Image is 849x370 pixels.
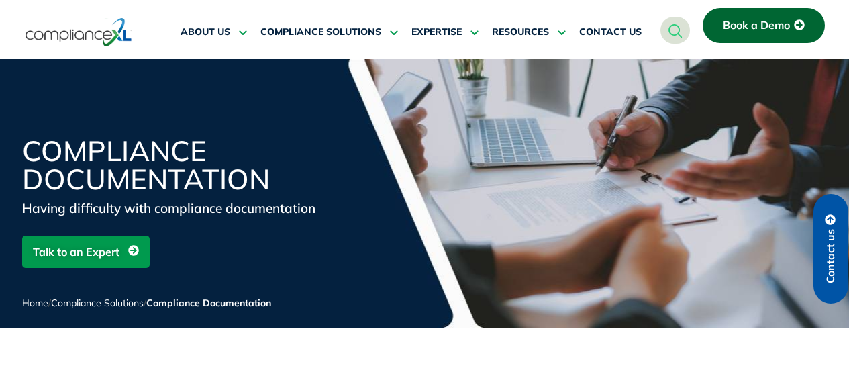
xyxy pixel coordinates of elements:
a: CONTACT US [579,16,642,48]
span: Talk to an Expert [33,239,119,265]
span: Contact us [825,229,837,283]
a: EXPERTISE [411,16,479,48]
span: Book a Demo [723,19,790,32]
a: ABOUT US [181,16,247,48]
div: Having difficulty with compliance documentation [22,199,344,218]
a: Contact us [813,194,848,304]
a: Talk to an Expert [22,236,150,268]
span: ABOUT US [181,26,230,38]
span: COMPLIANCE SOLUTIONS [260,26,381,38]
a: Book a Demo [703,8,825,43]
span: CONTACT US [579,26,642,38]
a: RESOURCES [492,16,566,48]
a: COMPLIANCE SOLUTIONS [260,16,398,48]
h1: Compliance Documentation [22,137,344,193]
a: Home [22,297,48,309]
img: logo-one.svg [26,17,132,48]
span: / / [22,297,271,309]
a: navsearch-button [660,17,690,44]
a: Compliance Solutions [51,297,144,309]
span: RESOURCES [492,26,549,38]
span: Compliance Documentation [146,297,271,309]
span: EXPERTISE [411,26,462,38]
